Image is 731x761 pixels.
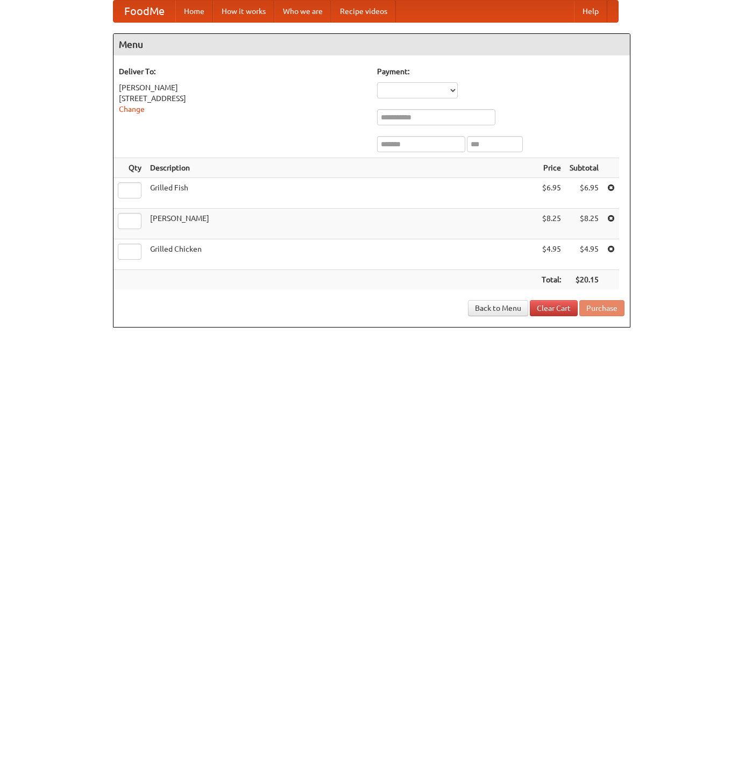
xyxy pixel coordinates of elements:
[537,178,565,209] td: $6.95
[565,209,603,239] td: $8.25
[146,209,537,239] td: [PERSON_NAME]
[565,270,603,290] th: $20.15
[579,300,624,316] button: Purchase
[574,1,607,22] a: Help
[537,158,565,178] th: Price
[146,178,537,209] td: Grilled Fish
[213,1,274,22] a: How it works
[537,270,565,290] th: Total:
[119,66,366,77] h5: Deliver To:
[537,239,565,270] td: $4.95
[565,158,603,178] th: Subtotal
[468,300,528,316] a: Back to Menu
[119,82,366,93] div: [PERSON_NAME]
[565,178,603,209] td: $6.95
[113,34,630,55] h4: Menu
[119,105,145,113] a: Change
[113,1,175,22] a: FoodMe
[175,1,213,22] a: Home
[565,239,603,270] td: $4.95
[331,1,396,22] a: Recipe videos
[530,300,578,316] a: Clear Cart
[146,239,537,270] td: Grilled Chicken
[119,93,366,104] div: [STREET_ADDRESS]
[146,158,537,178] th: Description
[377,66,624,77] h5: Payment:
[274,1,331,22] a: Who we are
[113,158,146,178] th: Qty
[537,209,565,239] td: $8.25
